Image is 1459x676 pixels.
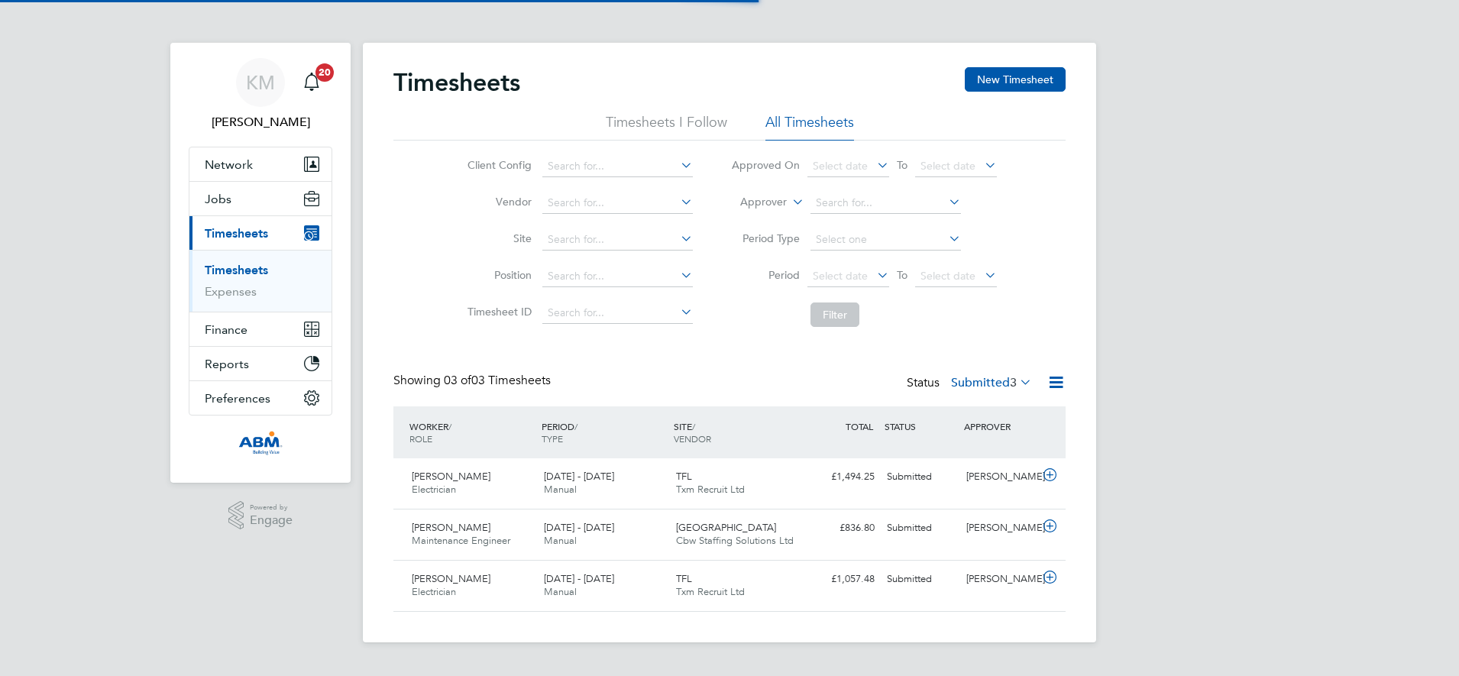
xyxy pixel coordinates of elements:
input: Search for... [542,156,693,177]
span: Manual [544,585,577,598]
div: [PERSON_NAME] [960,567,1040,592]
a: Powered byEngage [228,501,293,530]
button: Filter [810,302,859,327]
label: Position [463,268,532,282]
span: Jobs [205,192,231,206]
span: Network [205,157,253,172]
label: Client Config [463,158,532,172]
span: ROLE [409,432,432,445]
button: Reports [189,347,332,380]
span: [DATE] - [DATE] [544,572,614,585]
div: £1,057.48 [801,567,881,592]
a: Expenses [205,284,257,299]
span: Select date [920,269,975,283]
span: Select date [920,159,975,173]
span: TFL [676,470,692,483]
div: £1,494.25 [801,464,881,490]
span: [PERSON_NAME] [412,470,490,483]
span: TYPE [542,432,563,445]
input: Search for... [810,192,961,214]
h2: Timesheets [393,67,520,98]
span: TOTAL [846,420,873,432]
span: / [448,420,451,432]
div: Showing [393,373,554,389]
label: Period [731,268,800,282]
div: Status [907,373,1035,394]
label: Submitted [951,375,1032,390]
span: Finance [205,322,247,337]
div: [PERSON_NAME] [960,464,1040,490]
span: VENDOR [674,432,711,445]
span: Manual [544,534,577,547]
button: Preferences [189,381,332,415]
span: Txm Recruit Ltd [676,483,745,496]
label: Vendor [463,195,532,209]
span: Electrician [412,483,456,496]
span: TFL [676,572,692,585]
span: / [692,420,695,432]
div: STATUS [881,412,960,440]
div: Submitted [881,567,960,592]
li: All Timesheets [765,113,854,141]
button: Network [189,147,332,181]
button: New Timesheet [965,67,1066,92]
span: Maintenance Engineer [412,534,510,547]
div: [PERSON_NAME] [960,516,1040,541]
span: KM [246,73,275,92]
label: Site [463,231,532,245]
button: Jobs [189,182,332,215]
span: 3 [1010,375,1017,390]
label: Period Type [731,231,800,245]
nav: Main navigation [170,43,351,483]
span: 03 Timesheets [444,373,551,388]
span: Manual [544,483,577,496]
span: [GEOGRAPHIC_DATA] [676,521,776,534]
span: [DATE] - [DATE] [544,521,614,534]
div: Submitted [881,464,960,490]
label: Approver [718,195,787,210]
span: Engage [250,514,293,527]
div: APPROVER [960,412,1040,440]
li: Timesheets I Follow [606,113,727,141]
div: Submitted [881,516,960,541]
div: £836.80 [801,516,881,541]
img: abm-technical-logo-retina.png [238,431,283,455]
input: Select one [810,229,961,251]
a: Timesheets [205,263,268,277]
a: 20 [296,58,327,107]
input: Search for... [542,229,693,251]
span: Karen Mcgovern [189,113,332,131]
input: Search for... [542,192,693,214]
div: Timesheets [189,250,332,312]
div: WORKER [406,412,538,452]
span: Powered by [250,501,293,514]
span: Timesheets [205,226,268,241]
span: / [574,420,577,432]
div: PERIOD [538,412,670,452]
span: Cbw Staffing Solutions Ltd [676,534,794,547]
button: Timesheets [189,216,332,250]
button: Finance [189,312,332,346]
span: To [892,265,912,285]
span: To [892,155,912,175]
span: [PERSON_NAME] [412,521,490,534]
span: [DATE] - [DATE] [544,470,614,483]
label: Approved On [731,158,800,172]
span: Electrician [412,585,456,598]
span: 20 [315,63,334,82]
a: KM[PERSON_NAME] [189,58,332,131]
span: [PERSON_NAME] [412,572,490,585]
input: Search for... [542,302,693,324]
span: Reports [205,357,249,371]
div: SITE [670,412,802,452]
span: Select date [813,159,868,173]
label: Timesheet ID [463,305,532,319]
span: Select date [813,269,868,283]
a: Go to home page [189,431,332,455]
span: Txm Recruit Ltd [676,585,745,598]
input: Search for... [542,266,693,287]
span: Preferences [205,391,270,406]
span: 03 of [444,373,471,388]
